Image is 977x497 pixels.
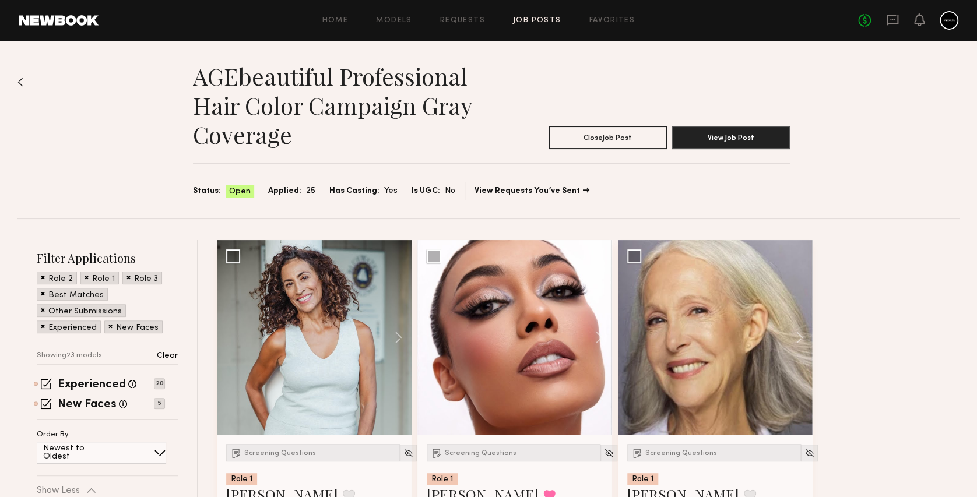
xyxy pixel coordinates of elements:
img: Unhide Model [604,448,614,458]
p: 5 [154,398,165,409]
span: Screening Questions [445,450,516,457]
button: View Job Post [672,126,790,149]
div: Role 1 [427,473,458,485]
div: Role 1 [627,473,658,485]
p: Show Less [37,486,80,495]
img: Submission Icon [431,447,442,459]
a: View Requests You’ve Sent [475,187,589,195]
p: Newest to Oldest [43,445,113,461]
label: New Faces [58,399,117,411]
a: Favorites [589,17,635,24]
a: Job Posts [513,17,561,24]
p: Role 3 [134,275,158,283]
span: Status: [193,185,221,198]
p: Clear [157,352,178,360]
h2: Filter Applications [37,250,178,266]
img: Back to previous page [17,77,23,87]
img: Unhide Model [804,448,814,458]
span: No [445,185,455,198]
label: Experienced [58,379,126,391]
a: Home [322,17,349,24]
p: 20 [154,378,165,389]
div: Role 1 [226,473,257,485]
p: Best Matches [48,291,104,299]
p: Experienced [48,324,97,332]
p: Showing 23 models [37,352,102,359]
span: Yes [384,185,398,198]
span: Applied: [268,185,301,198]
a: Requests [440,17,485,24]
span: Is UGC: [412,185,440,198]
span: 25 [306,185,315,198]
p: Role 1 [92,275,115,283]
p: New Faces [116,324,159,332]
span: Has Casting: [329,185,379,198]
img: Submission Icon [230,447,242,459]
p: Other Submissions [48,308,122,316]
button: CloseJob Post [549,126,667,149]
img: Submission Icon [631,447,643,459]
p: Role 2 [48,275,73,283]
span: Screening Questions [244,450,316,457]
span: Open [229,186,251,198]
h1: AGEbeautiful Professional Hair Color Campaign Gray Coverage [193,62,491,149]
a: Models [376,17,412,24]
p: Order By [37,431,69,439]
span: Screening Questions [645,450,717,457]
img: Unhide Model [403,448,413,458]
